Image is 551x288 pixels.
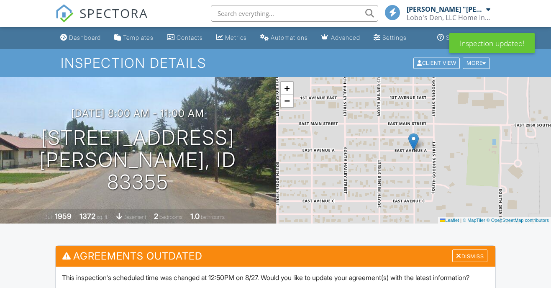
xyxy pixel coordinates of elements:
[318,30,364,46] a: Advanced
[55,212,72,221] div: 1959
[408,133,419,150] img: Marker
[225,34,247,41] div: Metrics
[201,214,225,220] span: bathrooms
[460,218,461,223] span: |
[97,214,108,220] span: sq. ft.
[213,30,250,46] a: Metrics
[211,5,378,22] input: Search everything...
[79,4,148,22] span: SPECTORA
[284,83,290,93] span: +
[111,30,157,46] a: Templates
[281,82,293,95] a: Zoom in
[463,57,490,69] div: More
[382,34,407,41] div: Settings
[190,212,200,221] div: 1.0
[123,34,154,41] div: Templates
[281,95,293,107] a: Zoom out
[71,108,204,119] h3: [DATE] 8:00 am - 11:00 am
[413,57,460,69] div: Client View
[487,218,549,223] a: © OpenStreetMap contributors
[434,30,494,46] a: Support Center
[257,30,311,46] a: Automations (Basic)
[164,30,206,46] a: Contacts
[407,13,490,22] div: Lobo's Den, LLC Home Inspections
[271,34,308,41] div: Automations
[56,246,496,266] h3: Agreements Outdated
[452,249,487,262] div: Dismiss
[13,127,262,193] h1: [STREET_ADDRESS] [PERSON_NAME], ID 83355
[449,33,535,53] div: Inspection updated!
[407,5,484,13] div: [PERSON_NAME] "[PERSON_NAME]" [PERSON_NAME] Jr
[44,214,54,220] span: Built
[463,218,485,223] a: © MapTiler
[79,212,95,221] div: 1372
[440,218,459,223] a: Leaflet
[123,214,146,220] span: basement
[55,4,74,23] img: The Best Home Inspection Software - Spectora
[55,11,148,29] a: SPECTORA
[177,34,203,41] div: Contacts
[69,34,101,41] div: Dashboard
[413,59,462,66] a: Client View
[284,95,290,106] span: −
[159,214,182,220] span: bedrooms
[57,30,104,46] a: Dashboard
[370,30,410,46] a: Settings
[446,34,491,41] div: Support Center
[154,212,158,221] div: 2
[61,56,491,70] h1: Inspection Details
[331,34,360,41] div: Advanced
